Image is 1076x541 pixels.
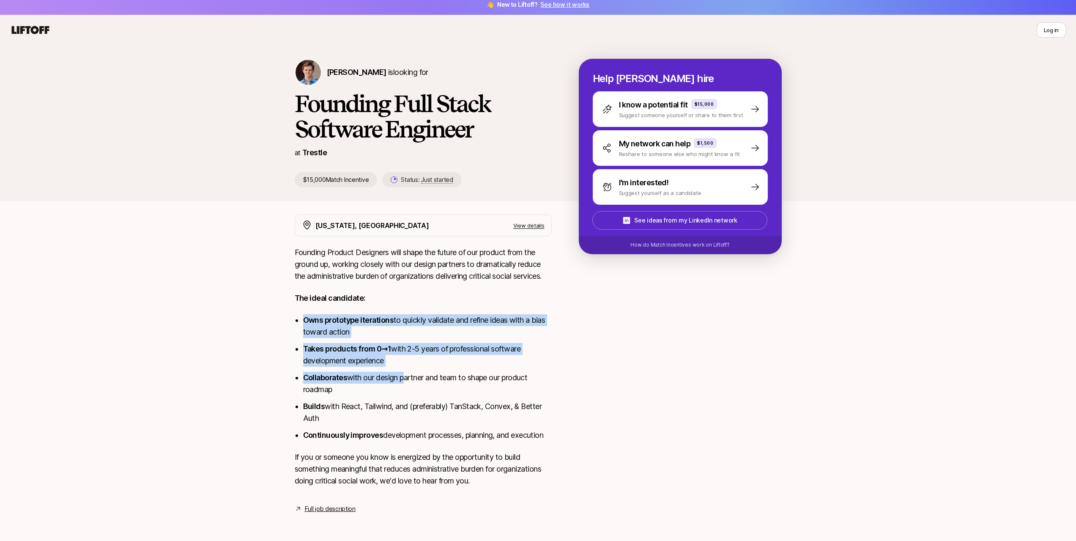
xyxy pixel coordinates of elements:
[619,111,743,119] p: Suggest someone yourself or share to them first
[303,314,552,338] li: to quickly validate and refine ideas with a bias toward action
[619,150,740,158] p: Reshare to someone else who might know a fit
[295,247,552,282] p: Founding Product Designers will shape the future of our product from the ground up, working close...
[303,316,394,324] strong: Owns prototype iterations
[295,172,378,187] p: $15,000 Match Incentive
[296,60,321,85] img: Francis Barth
[305,504,356,514] a: Full job description
[303,401,552,424] li: with React, Tailwind, and (preferably) TanStack, Convex, & Better Auth
[295,147,301,158] p: at
[619,177,669,189] p: I'm interested!
[303,431,383,439] strong: Continuously improves
[303,429,552,441] li: development processes, planning, and execution
[593,73,768,85] p: Help [PERSON_NAME] hire
[303,373,348,382] strong: Collaborates
[295,451,552,487] p: If you or someone you know is energized by the opportunity to build something meaningful that red...
[592,211,767,230] button: See ideas from my LinkedIn network
[630,241,729,249] p: How do Match Incentives work on Liftoff?
[295,91,552,142] h1: Founding Full Stack Software Engineer
[619,189,701,197] p: Suggest yourself as a candidate
[327,66,428,78] p: is looking for
[327,68,386,77] span: [PERSON_NAME]
[697,140,713,146] p: $1,500
[695,101,714,107] p: $15,000
[295,294,366,302] strong: The ideal candidate:
[1037,22,1066,38] button: Log in
[315,220,429,231] p: [US_STATE], [GEOGRAPHIC_DATA]
[302,148,327,157] a: Trestle
[540,1,589,8] a: See how it works
[619,138,691,150] p: My network can help
[303,343,552,367] li: with 2-5 years of professional software development experience
[303,344,392,353] strong: Takes products from 0→1
[303,402,325,411] strong: Builds
[619,99,688,111] p: I know a potential fit
[634,215,737,225] p: See ideas from my LinkedIn network
[421,176,453,184] span: Just started
[401,175,453,185] p: Status:
[303,372,552,395] li: with our design partner and team to shape our product roadmap
[513,221,545,230] p: View details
